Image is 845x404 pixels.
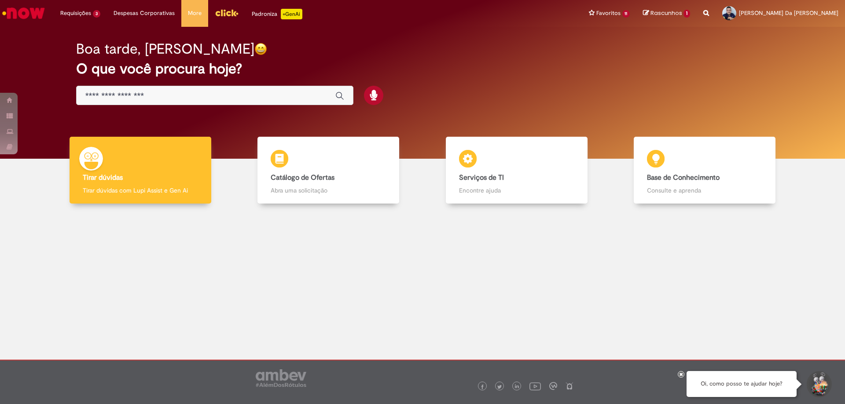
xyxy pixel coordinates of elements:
a: Rascunhos [643,9,690,18]
span: 3 [93,10,100,18]
img: logo_footer_linkedin.png [515,384,519,389]
span: Rascunhos [650,9,682,17]
span: 1 [683,10,690,18]
p: Consulte e aprenda [647,186,762,195]
div: Oi, como posso te ajudar hoje? [687,371,797,397]
img: logo_footer_workplace.png [549,382,557,390]
span: More [188,9,202,18]
span: 11 [622,10,630,18]
img: ServiceNow [1,4,46,22]
a: Catálogo de Ofertas Abra uma solicitação [235,137,423,204]
img: logo_footer_naosei.png [566,382,573,390]
span: Favoritos [596,9,621,18]
img: logo_footer_ambev_rotulo_gray.png [256,369,306,387]
h2: Boa tarde, [PERSON_NAME] [76,41,254,57]
b: Base de Conhecimento [647,173,720,182]
span: Despesas Corporativas [114,9,175,18]
img: logo_footer_facebook.png [480,385,485,389]
p: Encontre ajuda [459,186,574,195]
button: Iniciar Conversa de Suporte [805,371,832,397]
img: happy-face.png [254,43,267,55]
img: logo_footer_youtube.png [529,380,541,392]
span: Requisições [60,9,91,18]
img: logo_footer_twitter.png [497,385,502,389]
a: Base de Conhecimento Consulte e aprenda [611,137,799,204]
img: click_logo_yellow_360x200.png [215,6,239,19]
p: Tirar dúvidas com Lupi Assist e Gen Ai [83,186,198,195]
p: Abra uma solicitação [271,186,386,195]
b: Catálogo de Ofertas [271,173,334,182]
b: Serviços de TI [459,173,504,182]
b: Tirar dúvidas [83,173,123,182]
div: Padroniza [252,9,302,19]
p: +GenAi [281,9,302,19]
span: [PERSON_NAME] Da [PERSON_NAME] [739,9,838,17]
a: Serviços de TI Encontre ajuda [422,137,611,204]
h2: O que você procura hoje? [76,61,769,76]
a: Tirar dúvidas Tirar dúvidas com Lupi Assist e Gen Ai [46,137,235,204]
